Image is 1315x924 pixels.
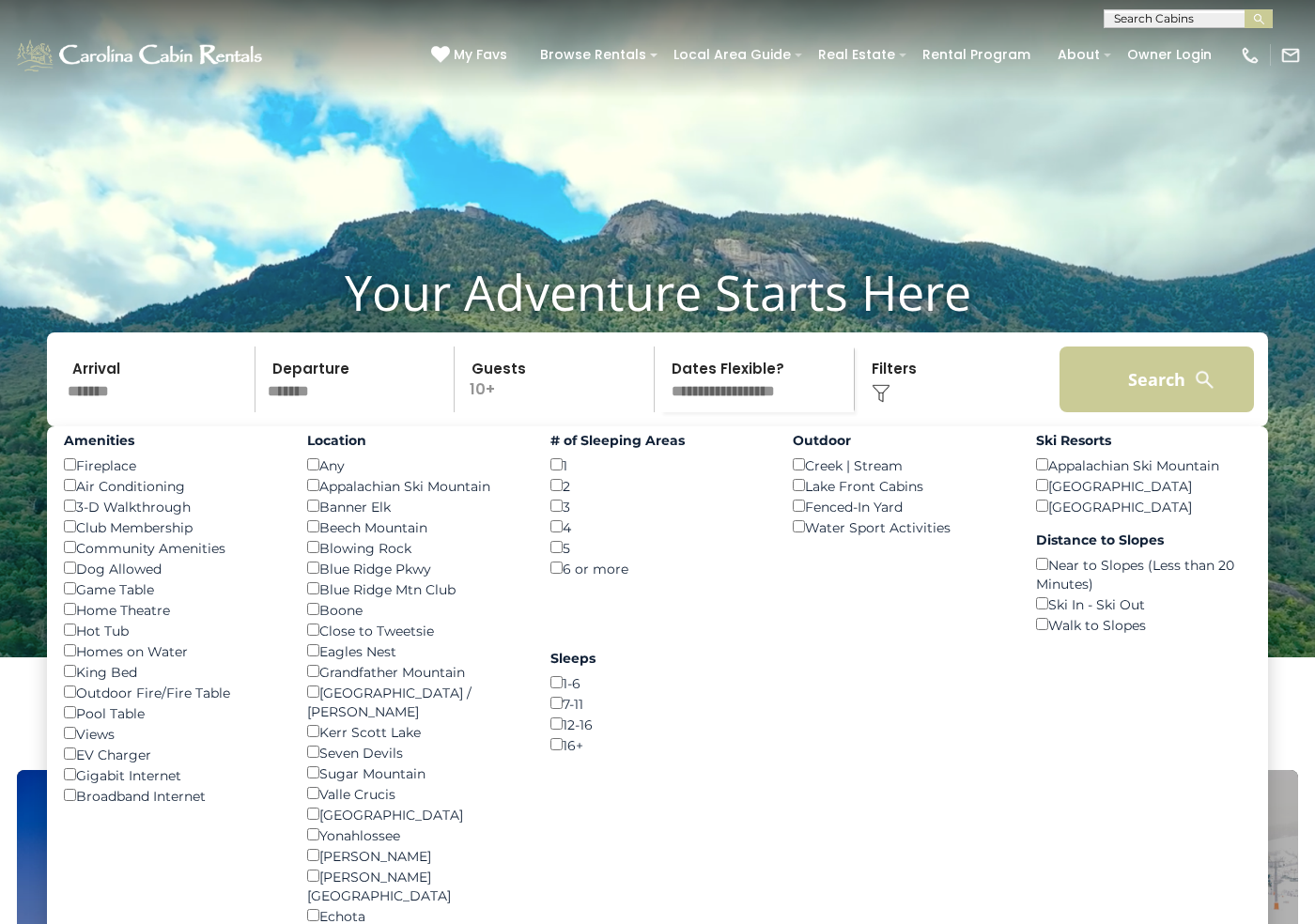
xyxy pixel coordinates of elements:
[1036,475,1251,496] div: [GEOGRAPHIC_DATA]
[531,40,656,69] a: Browse Rentals
[64,516,279,537] div: Club Membership
[1036,593,1251,614] div: Ski In - Ski Out
[307,682,522,721] div: [GEOGRAPHIC_DATA] / [PERSON_NAME]
[307,721,522,742] div: Kerr Scott Lake
[14,704,1301,770] h3: Select Your Destination
[1036,614,1251,635] div: Walk to Slopes
[14,37,268,74] img: White-1-1-2.png
[307,454,522,475] div: Any
[64,431,279,450] label: Amenities
[307,431,522,450] label: Location
[550,537,766,558] div: 5
[1048,40,1109,69] a: About
[1036,531,1251,549] label: Distance to Slopes
[64,744,279,764] div: EV Charger
[431,45,512,66] a: My Favs
[64,723,279,744] div: Views
[307,866,522,905] div: [PERSON_NAME][GEOGRAPHIC_DATA]
[64,764,279,785] div: Gigabit Internet
[64,537,279,558] div: Community Amenities
[550,693,766,714] div: 7-11
[664,40,800,69] a: Local Area Guide
[793,516,1008,537] div: Water Sport Activities
[64,496,279,516] div: 3-D Walkthrough
[1280,45,1301,66] img: mail-regular-white.png
[307,578,522,599] div: Blue Ridge Mtn Club
[307,537,522,558] div: Blowing Rock
[64,682,279,702] div: Outdoor Fire/Fire Table
[550,454,766,475] div: 1
[64,558,279,578] div: Dog Allowed
[1060,346,1254,412] button: Search
[550,734,766,755] div: 16+
[793,431,1008,450] label: Outdoor
[1036,454,1251,475] div: Appalachian Ski Mountain
[809,40,905,69] a: Real Estate
[550,496,766,516] div: 3
[307,762,522,783] div: Sugar Mountain
[307,558,522,578] div: Blue Ridge Pkwy
[307,845,522,866] div: [PERSON_NAME]
[64,640,279,661] div: Homes on Water
[307,824,522,845] div: Yonahlossee
[1036,554,1251,593] div: Near to Slopes (Less than 20 Minutes)
[307,783,522,804] div: Valle Crucis
[64,785,279,806] div: Broadband Internet
[307,640,522,661] div: Eagles Nest
[550,431,766,450] label: # of Sleeping Areas
[64,454,279,475] div: Fireplace
[1240,45,1261,66] img: phone-regular-white.png
[550,475,766,496] div: 2
[307,804,522,824] div: [GEOGRAPHIC_DATA]
[913,40,1040,69] a: Rental Program
[550,714,766,734] div: 12-16
[307,496,522,516] div: Banner Elk
[307,475,522,496] div: Appalachian Ski Mountain
[550,558,766,578] div: 6 or more
[793,454,1008,475] div: Creek | Stream
[14,263,1301,321] h1: Your Adventure Starts Here
[1118,40,1221,69] a: Owner Login
[1036,496,1251,516] div: [GEOGRAPHIC_DATA]
[550,672,766,693] div: 1-6
[1036,431,1251,450] label: Ski Resorts
[307,620,522,640] div: Close to Tweetsie
[550,516,766,537] div: 4
[307,599,522,620] div: Boone
[872,384,890,403] img: filter--v1.png
[64,702,279,723] div: Pool Table
[550,649,766,668] label: Sleeps
[64,661,279,682] div: King Bed
[454,45,507,65] span: My Favs
[307,742,522,762] div: Seven Devils
[64,620,279,640] div: Hot Tub
[64,578,279,599] div: Game Table
[307,516,522,537] div: Beech Mountain
[64,475,279,496] div: Air Conditioning
[307,661,522,682] div: Grandfather Mountain
[793,496,1008,516] div: Fenced-In Yard
[460,346,654,412] p: 10+
[1193,368,1216,392] img: search-regular-white.png
[64,599,279,620] div: Home Theatre
[793,475,1008,496] div: Lake Front Cabins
